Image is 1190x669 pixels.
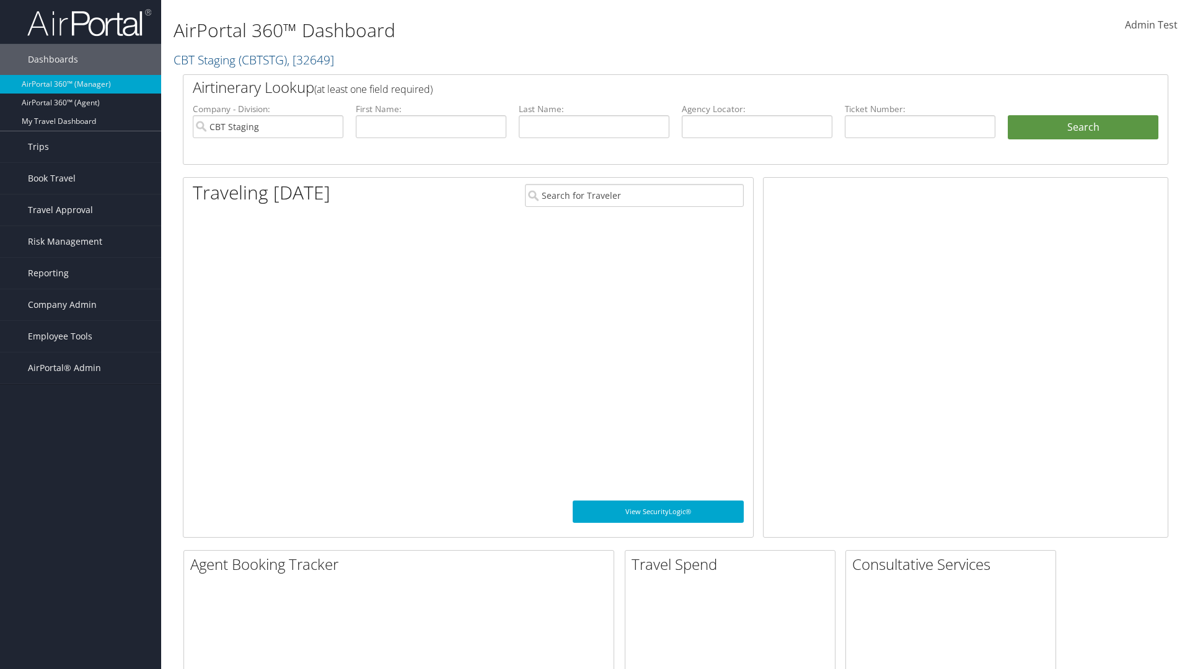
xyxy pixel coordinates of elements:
span: ( CBTSTG ) [239,51,287,68]
h2: Agent Booking Tracker [190,554,614,575]
span: Book Travel [28,163,76,194]
span: (at least one field required) [314,82,433,96]
span: Admin Test [1125,18,1178,32]
span: Travel Approval [28,195,93,225]
h1: AirPortal 360™ Dashboard [174,17,843,43]
input: Search for Traveler [525,184,744,207]
label: Ticket Number: [845,103,995,115]
span: Risk Management [28,226,102,257]
span: , [ 32649 ] [287,51,334,68]
h1: Traveling [DATE] [193,180,330,206]
span: Company Admin [28,289,97,320]
span: Trips [28,131,49,162]
span: Employee Tools [28,321,92,352]
button: Search [1008,115,1158,140]
h2: Consultative Services [852,554,1056,575]
label: Last Name: [519,103,669,115]
span: Dashboards [28,44,78,75]
img: airportal-logo.png [27,8,151,37]
a: CBT Staging [174,51,334,68]
h2: Travel Spend [632,554,835,575]
label: Company - Division: [193,103,343,115]
a: Admin Test [1125,6,1178,45]
label: First Name: [356,103,506,115]
label: Agency Locator: [682,103,832,115]
h2: Airtinerary Lookup [193,77,1077,98]
a: View SecurityLogic® [573,501,744,523]
span: AirPortal® Admin [28,352,101,383]
span: Reporting [28,258,69,289]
